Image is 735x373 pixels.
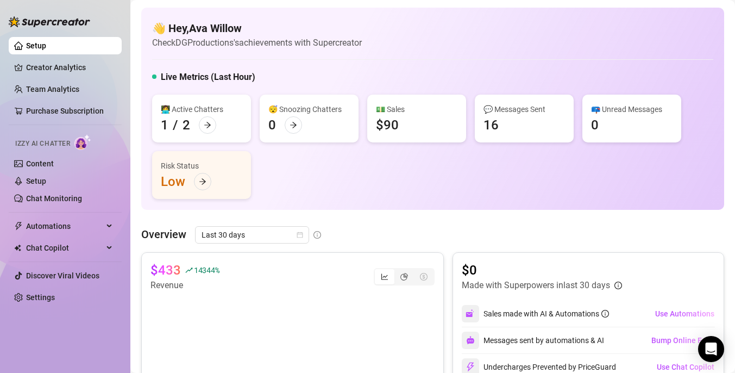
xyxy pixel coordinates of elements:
span: Use Chat Copilot [657,363,714,371]
article: Made with Superpowers in last 30 days [462,279,610,292]
span: info-circle [313,231,321,239]
span: 14344 % [194,265,219,275]
article: Overview [141,226,186,243]
h4: 👋 Hey, Ava Willow [152,21,362,36]
span: line-chart [381,273,388,281]
span: Izzy AI Chatter [15,139,70,149]
img: AI Chatter [74,134,91,150]
span: dollar-circle [420,273,428,281]
div: 📪 Unread Messages [591,103,673,115]
img: svg%3e [466,362,475,372]
span: Chat Copilot [26,239,103,257]
img: logo-BBDzfeDw.svg [9,16,90,27]
a: Purchase Subscription [26,107,104,115]
div: 😴 Snoozing Chatters [268,103,350,115]
span: Use Automations [655,309,714,318]
div: 0 [591,116,599,134]
div: 2 [183,116,190,134]
span: pie-chart [400,273,408,281]
span: info-circle [601,310,609,318]
span: arrow-right [204,121,211,129]
div: 0 [268,116,276,134]
img: Chat Copilot [14,244,21,252]
span: rise [185,266,193,274]
span: Automations [26,217,103,235]
button: Use Automations [655,305,715,322]
span: Bump Online Fans [651,336,714,345]
a: Discover Viral Videos [26,271,99,280]
span: Last 30 days [202,227,303,243]
div: 1 [161,116,168,134]
img: svg%3e [466,309,475,319]
span: thunderbolt [14,222,23,231]
div: segmented control [374,268,435,285]
a: Creator Analytics [26,59,113,76]
article: Revenue [150,279,219,292]
span: arrow-right [199,178,206,185]
a: Chat Monitoring [26,194,82,203]
span: info-circle [614,282,622,289]
a: Content [26,159,54,168]
div: $90 [376,116,399,134]
h5: Live Metrics (Last Hour) [161,71,255,84]
div: Messages sent by automations & AI [462,332,604,349]
span: arrow-right [290,121,297,129]
div: 💵 Sales [376,103,457,115]
span: calendar [297,232,303,238]
div: Open Intercom Messenger [698,336,724,362]
img: svg%3e [466,336,475,345]
div: 💬 Messages Sent [483,103,565,115]
article: $0 [462,262,622,279]
div: Sales made with AI & Automations [483,308,609,320]
a: Settings [26,293,55,302]
div: 16 [483,116,499,134]
a: Setup [26,177,46,185]
article: Check DGProductions's achievements with Supercreator [152,36,362,49]
article: $433 [150,262,181,279]
a: Team Analytics [26,85,79,94]
div: Risk Status [161,160,242,172]
a: Setup [26,41,46,50]
div: 👩‍💻 Active Chatters [161,103,242,115]
button: Bump Online Fans [651,332,715,349]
